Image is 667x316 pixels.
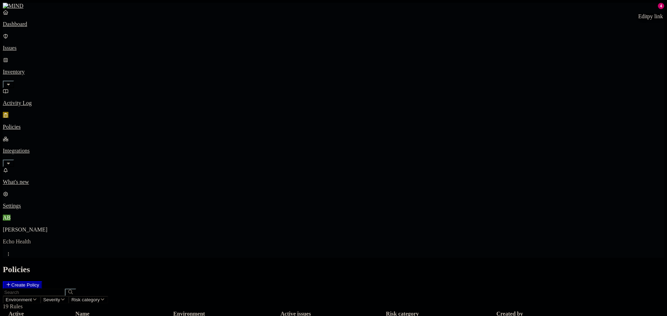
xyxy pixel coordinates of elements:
[658,3,664,9] div: 4
[3,124,664,130] p: Policies
[3,281,42,289] button: Create Policy
[3,3,24,9] img: MIND
[6,297,32,302] span: Environment
[3,148,664,154] p: Integrations
[3,265,664,274] h2: Policies
[71,297,100,302] span: Risk category
[3,227,664,233] p: [PERSON_NAME]
[641,13,663,20] div: Copy link
[3,289,65,296] input: Search
[638,13,648,20] div: Edit
[43,297,60,302] span: Severity
[3,303,22,309] span: 19 Rules
[3,100,664,106] p: Activity Log
[3,21,664,27] p: Dashboard
[3,179,664,185] p: What's new
[3,215,11,221] span: AB
[3,45,664,51] p: Issues
[3,238,664,245] p: Echo Health
[3,203,664,209] p: Settings
[3,69,664,75] p: Inventory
